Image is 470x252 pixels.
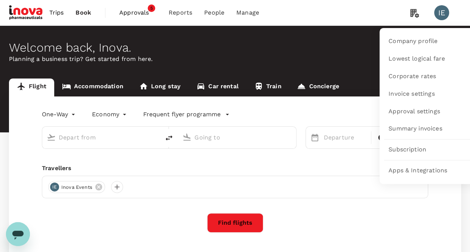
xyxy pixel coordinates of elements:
[48,181,105,193] div: IEInova Events
[76,8,91,17] span: Book
[388,72,436,81] span: Corporate rates
[434,5,449,20] div: IE
[42,108,77,120] div: One-Way
[388,125,442,133] span: Summary invoices
[155,136,156,138] button: Open
[148,4,155,12] span: 5
[204,8,224,17] span: People
[54,79,131,96] a: Accommodation
[388,90,434,98] span: Invoice settings
[388,145,426,154] span: Subscription
[388,107,440,116] span: Approval settings
[131,79,188,96] a: Long stay
[59,132,144,143] input: Depart from
[143,110,221,119] p: Frequent flyer programme
[57,184,97,191] span: Inova Events
[289,79,347,96] a: Concierge
[160,129,178,147] button: delete
[143,110,230,119] button: Frequent flyer programme
[388,166,447,175] span: Apps & Integrations
[9,41,461,55] div: Welcome back , Inova .
[207,213,263,233] button: Find flights
[324,133,367,142] p: Departure
[9,55,461,64] p: Planning a business trip? Get started from here.
[9,79,54,96] a: Flight
[246,79,289,96] a: Train
[50,182,59,191] div: IE
[388,55,445,63] span: Lowest logical fare
[42,164,428,173] div: Travellers
[194,132,280,143] input: Going to
[49,8,64,17] span: Trips
[236,8,259,17] span: Manage
[291,136,292,138] button: Open
[188,79,246,96] a: Car rental
[388,37,437,46] span: Company profile
[6,222,30,246] iframe: Button to launch messaging window
[169,8,192,17] span: Reports
[9,4,43,21] img: iNova Pharmaceuticals
[119,8,157,17] span: Approvals
[92,108,128,120] div: Economy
